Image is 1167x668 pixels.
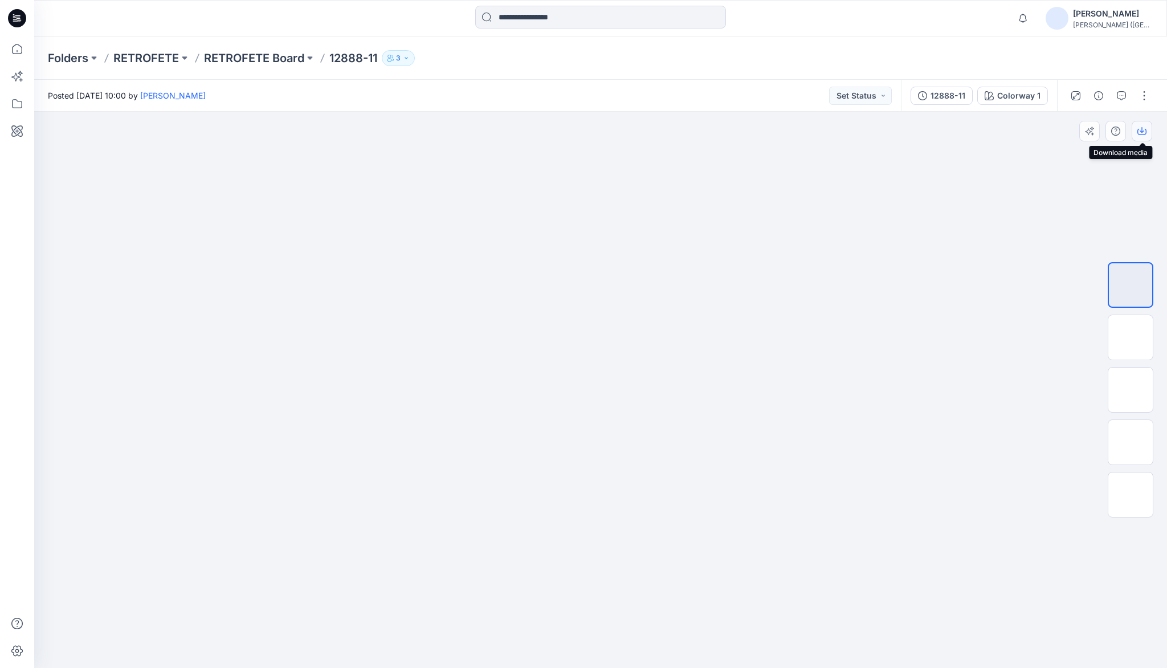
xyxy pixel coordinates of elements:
[1046,7,1068,30] img: avatar
[48,50,88,66] a: Folders
[977,87,1048,105] button: Colorway 1
[396,52,401,64] p: 3
[911,87,973,105] button: 12888-11
[113,50,179,66] a: RETROFETE
[997,89,1040,102] div: Colorway 1
[140,91,206,100] a: [PERSON_NAME]
[48,89,206,101] span: Posted [DATE] 10:00 by
[1090,87,1108,105] button: Details
[382,50,415,66] button: 3
[329,50,377,66] p: 12888-11
[931,89,965,102] div: 12888-11
[1073,21,1153,29] div: [PERSON_NAME] ([GEOGRAPHIC_DATA]) Exp...
[1073,7,1153,21] div: [PERSON_NAME]
[204,50,304,66] a: RETROFETE Board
